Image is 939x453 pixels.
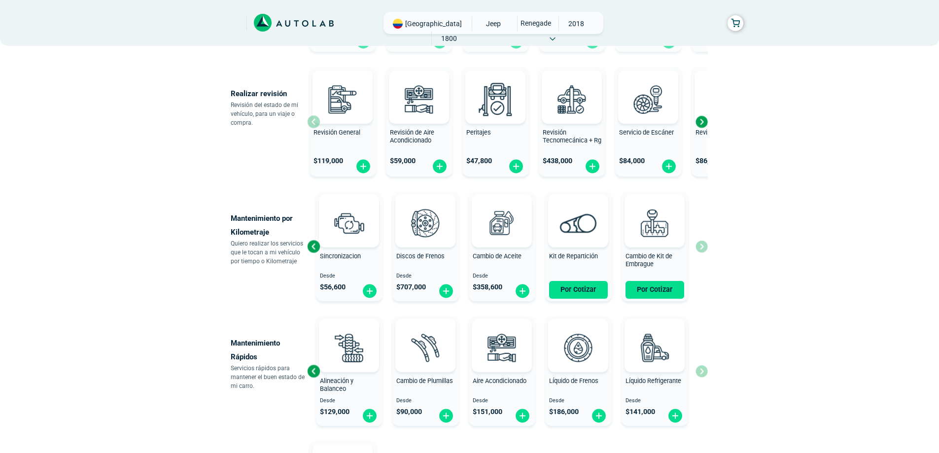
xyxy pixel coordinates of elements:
[327,326,371,369] img: alineacion_y_balanceo-v3.svg
[320,252,361,260] span: Sincronizacion
[320,273,379,279] span: Desde
[480,326,523,369] img: aire_acondicionado-v3.svg
[626,252,672,268] span: Cambio de Kit de Embrague
[473,408,502,416] span: $ 151,000
[231,336,307,364] p: Mantenimiento Rápidos
[549,408,579,416] span: $ 186,000
[626,281,684,299] button: Por Cotizar
[390,157,416,165] span: $ 59,000
[321,77,364,121] img: revision_general-v3.svg
[328,72,357,102] img: AD0BCuuxAAAAAElFTkSuQmCC
[231,211,307,239] p: Mantenimiento por Kilometraje
[473,377,526,384] span: Aire Acondicionado
[393,19,403,29] img: Flag of COLOMBIA
[480,201,523,244] img: cambio_de_aceite-v3.svg
[231,87,307,101] p: Realizar revisión
[396,377,453,384] span: Cambio de Plumillas
[622,316,688,426] button: Líquido Refrigerante Desde $141,000
[320,408,349,416] span: $ 129,000
[633,201,676,244] img: kit_de_embrague-v3.svg
[633,72,663,102] img: AD0BCuuxAAAAAElFTkSuQmCC
[306,364,321,379] div: Previous slide
[515,283,530,299] img: fi_plus-circle2.svg
[432,159,448,174] img: fi_plus-circle2.svg
[476,16,511,31] span: JEEP
[310,67,376,176] button: Revisión General $119,000
[640,196,669,226] img: AD0BCuuxAAAAAElFTkSuQmCC
[550,77,593,121] img: revision_tecno_mecanica-v3.svg
[231,364,307,390] p: Servicios rápidos para mantener el buen estado de mi carro.
[696,157,721,165] span: $ 86,900
[619,157,645,165] span: $ 84,000
[560,213,597,233] img: correa_de_reparticion-v3.svg
[619,129,674,136] span: Servicio de Escáner
[462,67,529,176] button: Peritajes $47,800
[667,408,683,423] img: fi_plus-circle2.svg
[557,72,587,102] img: AD0BCuuxAAAAAElFTkSuQmCC
[405,19,462,29] span: [GEOGRAPHIC_DATA]
[396,273,455,279] span: Desde
[473,398,531,404] span: Desde
[404,326,447,369] img: plumillas-v3.svg
[396,283,426,291] span: $ 707,000
[543,129,601,144] span: Revisión Tecnomecánica + Rg
[411,321,440,350] img: AD0BCuuxAAAAAElFTkSuQmCC
[549,377,598,384] span: Líquido de Frenos
[438,283,454,299] img: fi_plus-circle2.svg
[487,321,517,350] img: AD0BCuuxAAAAAElFTkSuQmCC
[661,159,677,174] img: fi_plus-circle2.svg
[626,398,684,404] span: Desde
[316,316,383,426] button: Alineación y Balanceo Desde $129,000
[626,77,670,121] img: escaner-v3.svg
[696,129,749,136] span: Revisión de Batería
[432,31,467,46] span: 1800
[392,192,459,301] button: Discos de Frenos Desde $707,000
[626,408,655,416] span: $ 141,000
[559,16,594,31] span: 2018
[487,196,517,226] img: AD0BCuuxAAAAAElFTkSuQmCC
[703,77,746,121] img: cambio_bateria-v3.svg
[313,129,360,136] span: Revisión General
[545,316,612,426] button: Líquido de Frenos Desde $186,000
[622,192,688,301] button: Cambio de Kit de Embrague Por Cotizar
[313,157,343,165] span: $ 119,000
[411,196,440,226] img: AD0BCuuxAAAAAElFTkSuQmCC
[545,192,612,301] button: Kit de Repartición Por Cotizar
[640,321,669,350] img: AD0BCuuxAAAAAElFTkSuQmCC
[466,129,491,136] span: Peritajes
[694,114,709,129] div: Next slide
[473,273,531,279] span: Desde
[591,408,607,423] img: fi_plus-circle2.svg
[692,67,758,176] button: Revisión de Batería $86,900
[633,326,676,369] img: liquido_refrigerante-v3.svg
[585,159,600,174] img: fi_plus-circle2.svg
[231,239,307,266] p: Quiero realizar los servicios que le tocan a mi vehículo por tiempo o Kilometraje
[474,77,517,121] img: peritaje-v3.svg
[355,159,371,174] img: fi_plus-circle2.svg
[481,72,510,102] img: AD0BCuuxAAAAAElFTkSuQmCC
[362,283,378,299] img: fi_plus-circle2.svg
[473,252,522,260] span: Cambio de Aceite
[508,159,524,174] img: fi_plus-circle2.svg
[396,408,422,416] span: $ 90,000
[320,283,346,291] span: $ 56,600
[549,252,598,260] span: Kit de Repartición
[334,321,364,350] img: AD0BCuuxAAAAAElFTkSuQmCC
[316,192,383,301] button: Sincronizacion Desde $56,600
[320,377,353,393] span: Alineación y Balanceo
[469,316,535,426] button: Aire Acondicionado Desde $151,000
[390,129,434,144] span: Revisión de Aire Acondicionado
[404,201,447,244] img: frenos2-v3.svg
[334,196,364,226] img: AD0BCuuxAAAAAElFTkSuQmCC
[549,281,608,299] button: Por Cotizar
[539,67,605,176] button: Revisión Tecnomecánica + Rg $438,000
[466,157,492,165] span: $ 47,800
[438,408,454,423] img: fi_plus-circle2.svg
[469,192,535,301] button: Cambio de Aceite Desde $358,600
[543,157,572,165] span: $ 438,000
[386,67,452,176] button: Revisión de Aire Acondicionado $59,000
[615,67,682,176] button: Servicio de Escáner $84,000
[320,398,379,404] span: Desde
[404,72,434,102] img: AD0BCuuxAAAAAElFTkSuQmCC
[563,321,593,350] img: AD0BCuuxAAAAAElFTkSuQmCC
